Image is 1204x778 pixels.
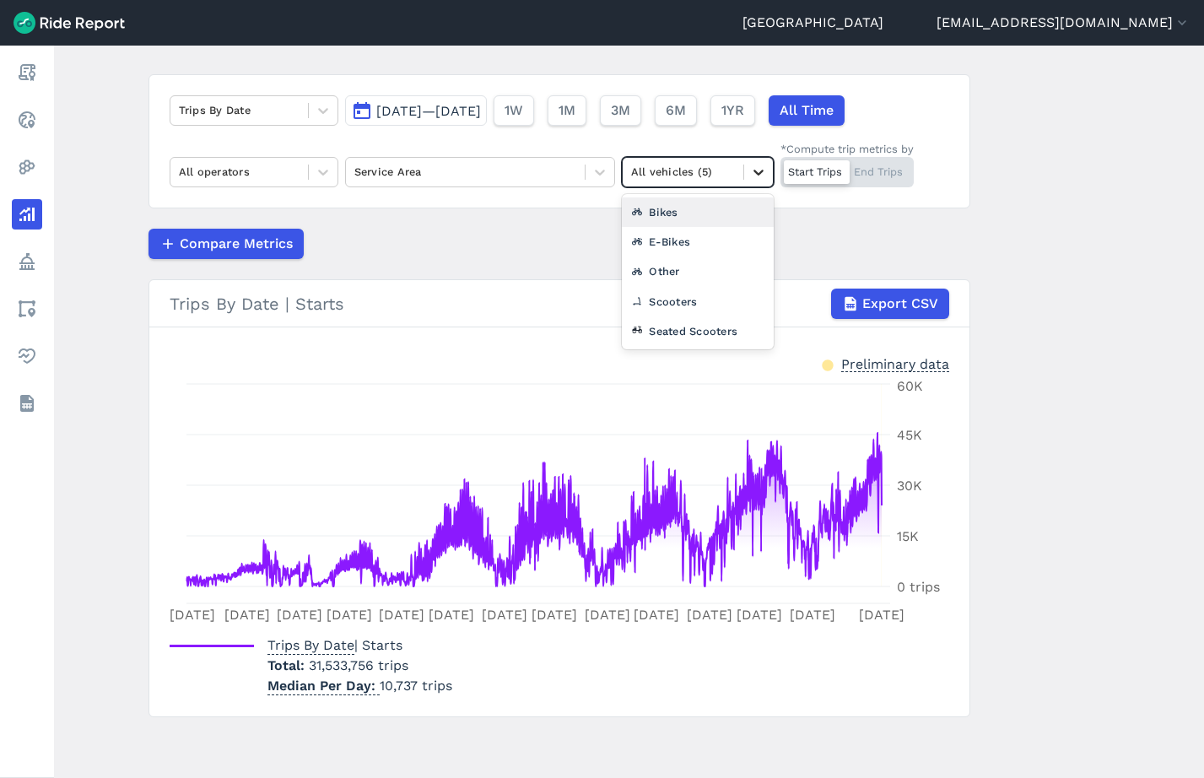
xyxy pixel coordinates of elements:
tspan: 15K [897,528,919,544]
tspan: [DATE] [687,607,732,623]
tspan: 45K [897,427,922,443]
tspan: [DATE] [790,607,835,623]
span: 3M [611,100,630,121]
span: [DATE]—[DATE] [376,103,481,119]
tspan: [DATE] [379,607,424,623]
img: Ride Report [13,12,125,34]
div: Other [622,257,774,286]
button: All Time [769,95,845,126]
a: Health [12,341,42,371]
a: Datasets [12,388,42,419]
tspan: [DATE] [737,607,782,623]
tspan: [DATE] [859,607,904,623]
button: [EMAIL_ADDRESS][DOMAIN_NAME] [937,13,1191,33]
span: | Starts [267,637,402,653]
span: Compare Metrics [180,234,293,254]
span: All Time [780,100,834,121]
div: *Compute trip metrics by [780,141,914,157]
a: [GEOGRAPHIC_DATA] [742,13,883,33]
span: 1W [505,100,523,121]
span: Median Per Day [267,673,380,695]
div: Preliminary data [841,354,949,372]
tspan: [DATE] [224,607,269,623]
a: Report [12,57,42,88]
a: Policy [12,246,42,277]
span: Export CSV [862,294,938,314]
tspan: [DATE] [326,607,371,623]
tspan: [DATE] [584,607,629,623]
span: 1M [559,100,575,121]
div: Seated Scooters [622,316,774,346]
button: 6M [655,95,697,126]
a: Heatmaps [12,152,42,182]
button: 1W [494,95,534,126]
tspan: [DATE] [482,607,527,623]
button: 1YR [710,95,755,126]
tspan: [DATE] [276,607,321,623]
tspan: [DATE] [429,607,474,623]
tspan: [DATE] [169,607,214,623]
span: Trips By Date [267,632,354,655]
a: Areas [12,294,42,324]
tspan: 60K [897,378,923,394]
a: Analyze [12,199,42,230]
button: Compare Metrics [148,229,304,259]
div: Bikes [622,197,774,227]
button: 1M [548,95,586,126]
span: 6M [666,100,686,121]
a: Realtime [12,105,42,135]
div: Scooters [622,287,774,316]
div: Trips By Date | Starts [170,289,949,319]
span: 1YR [721,100,744,121]
div: E-Bikes [622,227,774,257]
span: Total [267,657,309,673]
button: [DATE]—[DATE] [345,95,487,126]
tspan: 0 trips [897,579,940,595]
tspan: 30K [897,478,922,494]
p: 10,737 trips [267,676,452,696]
button: 3M [600,95,641,126]
span: 31,533,756 trips [309,657,408,673]
tspan: [DATE] [634,607,679,623]
button: Export CSV [831,289,949,319]
tspan: [DATE] [531,607,576,623]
